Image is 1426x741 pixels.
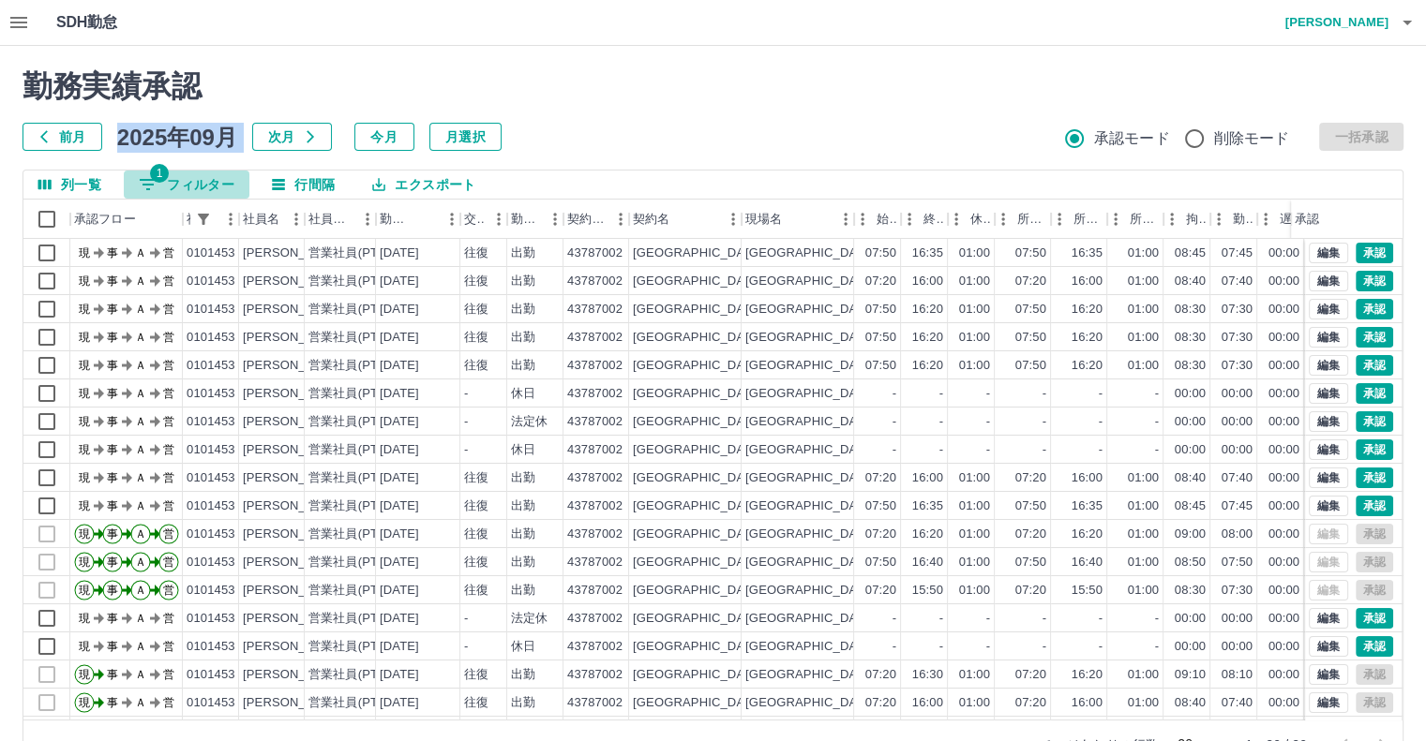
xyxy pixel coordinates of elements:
div: 43787002 [567,357,623,375]
div: 07:50 [865,301,896,319]
div: 出勤 [511,329,535,347]
div: [DATE] [380,245,419,262]
div: 往復 [464,329,488,347]
div: 始業 [854,200,901,239]
div: - [986,385,990,403]
button: フィルター表示 [190,206,217,232]
div: 08:30 [1175,301,1206,319]
text: 現 [79,303,90,316]
div: 16:00 [1072,469,1103,487]
div: 拘束 [1186,200,1207,239]
text: 営 [163,415,174,428]
div: - [464,413,468,431]
div: 01:00 [1128,273,1159,290]
div: 出勤 [511,497,535,515]
div: 勤務日 [376,200,460,239]
div: 始業 [877,200,897,239]
span: 削除モード [1214,127,1290,150]
div: 00:00 [1175,441,1206,459]
text: Ａ [135,246,146,259]
text: 営 [163,274,174,288]
text: Ａ [135,359,146,372]
div: 16:20 [1072,329,1103,347]
span: 1 [150,164,169,183]
text: 事 [107,359,118,372]
div: 勤務 [1233,200,1253,239]
div: 01:00 [959,357,990,375]
div: - [893,413,896,431]
div: [PERSON_NAME] [243,301,345,319]
div: 0101453 [187,441,235,459]
div: 所定終業 [1051,200,1107,239]
div: - [1043,441,1046,459]
text: Ａ [135,331,146,344]
div: 営業社員(PT契約) [308,245,407,262]
div: - [1043,385,1046,403]
div: [DATE] [380,385,419,403]
button: 前月 [23,123,102,151]
button: 承認 [1356,299,1393,319]
div: 16:20 [912,357,943,375]
div: 43787002 [567,469,623,487]
div: [PERSON_NAME] [243,273,345,290]
div: [GEOGRAPHIC_DATA]学校給食センター [745,441,973,459]
div: 営業社員(PT契約) [308,497,407,515]
div: [DATE] [380,441,419,459]
button: メニュー [541,205,569,233]
div: 0101453 [187,469,235,487]
div: 08:45 [1175,245,1206,262]
text: 現 [79,415,90,428]
div: 契約名 [633,200,669,239]
div: 所定開始 [995,200,1051,239]
div: 1件のフィルターを適用中 [190,206,217,232]
div: 承認 [1295,200,1319,239]
div: 00:00 [1268,385,1299,403]
button: メニュー [282,205,310,233]
div: 0101453 [187,497,235,515]
button: 次月 [252,123,332,151]
h2: 勤務実績承認 [23,68,1403,104]
div: 00:00 [1175,385,1206,403]
button: 編集 [1309,243,1348,263]
div: 00:00 [1222,385,1253,403]
div: 遅刻等 [1257,200,1304,239]
div: [GEOGRAPHIC_DATA] [633,273,762,290]
text: Ａ [135,387,146,400]
div: 08:30 [1175,329,1206,347]
button: 承認 [1356,243,1393,263]
button: 編集 [1309,664,1348,685]
text: 現 [79,246,90,259]
text: 事 [107,415,118,428]
div: - [1155,441,1159,459]
div: 営業社員(PT契約) [308,329,407,347]
div: 00:00 [1268,357,1299,375]
div: [GEOGRAPHIC_DATA] [633,301,762,319]
div: 0101453 [187,301,235,319]
div: 07:20 [1015,273,1046,290]
text: 事 [107,274,118,288]
div: - [1099,385,1103,403]
div: 往復 [464,301,488,319]
div: 07:50 [865,329,896,347]
div: 往復 [464,469,488,487]
div: - [939,385,943,403]
div: 16:00 [1072,273,1103,290]
button: 編集 [1309,439,1348,460]
div: 43787002 [567,441,623,459]
div: 出勤 [511,469,535,487]
div: [GEOGRAPHIC_DATA]学校給食センター [745,413,973,431]
button: 承認 [1356,271,1393,291]
button: 承認 [1356,467,1393,488]
div: 00:00 [1222,413,1253,431]
button: フィルター表示 [124,170,249,199]
div: [GEOGRAPHIC_DATA]学校給食センター [745,469,973,487]
div: 01:00 [1128,357,1159,375]
div: 16:20 [912,301,943,319]
div: [GEOGRAPHIC_DATA] [633,413,762,431]
div: 43787002 [567,301,623,319]
div: [GEOGRAPHIC_DATA] [633,245,762,262]
div: 勤務区分 [507,200,563,239]
div: 00:00 [1268,469,1299,487]
div: [PERSON_NAME] [243,329,345,347]
button: 編集 [1309,411,1348,432]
